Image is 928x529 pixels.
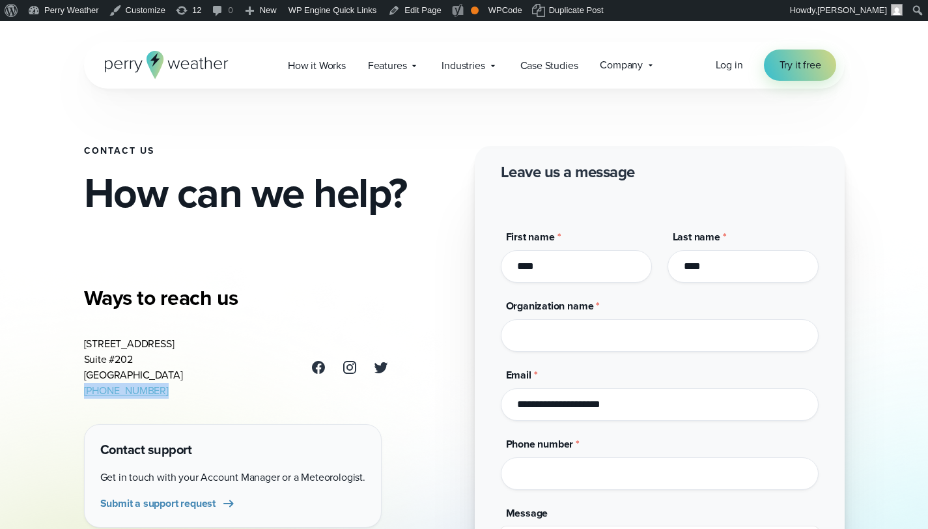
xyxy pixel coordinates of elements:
[84,383,169,398] a: [PHONE_NUMBER]
[100,496,237,511] a: Submit a support request
[506,506,548,521] span: Message
[100,440,365,459] h4: Contact support
[277,52,357,79] a: How it Works
[509,52,589,79] a: Case Studies
[780,57,821,73] span: Try it free
[506,367,531,382] span: Email
[506,298,594,313] span: Organization name
[506,436,574,451] span: Phone number
[764,50,837,81] a: Try it free
[100,470,365,485] p: Get in touch with your Account Manager or a Meteorologist.
[506,229,555,244] span: First name
[817,5,887,15] span: [PERSON_NAME]
[84,172,454,214] h2: How can we help?
[288,58,346,74] span: How it Works
[84,146,454,156] h1: Contact Us
[368,58,407,74] span: Features
[716,57,743,73] a: Log in
[520,58,578,74] span: Case Studies
[501,162,635,182] h2: Leave us a message
[600,57,643,73] span: Company
[673,229,720,244] span: Last name
[442,58,485,74] span: Industries
[716,57,743,72] span: Log in
[471,7,479,14] div: OK
[84,285,389,311] h3: Ways to reach us
[84,336,183,399] address: [STREET_ADDRESS] Suite #202 [GEOGRAPHIC_DATA]
[100,496,216,511] span: Submit a support request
